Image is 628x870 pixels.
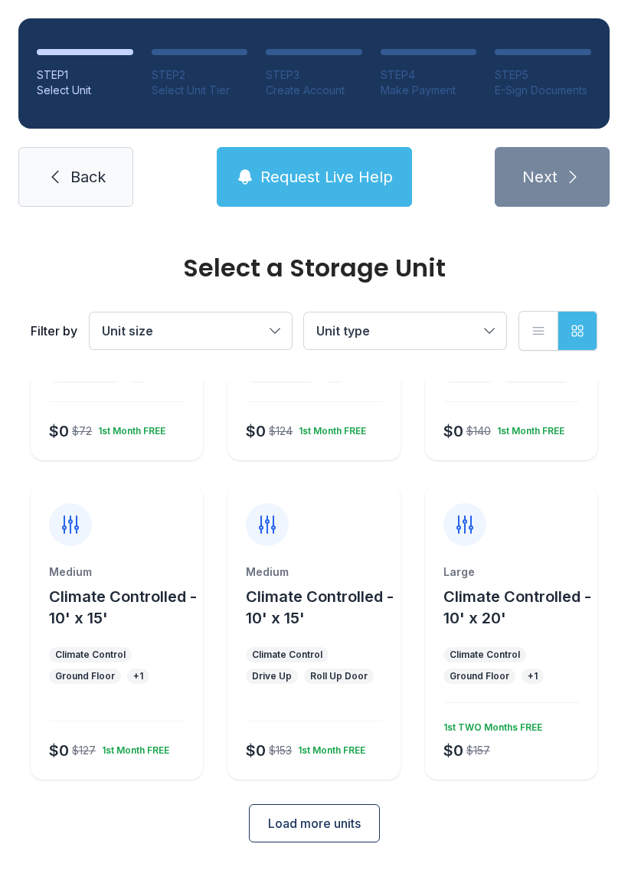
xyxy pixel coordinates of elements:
div: 1st TWO Months FREE [437,715,542,734]
div: Large [443,564,579,580]
div: Drive Up [252,670,292,682]
span: Unit type [316,323,370,339]
button: Unit type [304,312,506,349]
div: $72 [72,424,92,439]
span: Request Live Help [260,166,393,188]
div: Select Unit [37,83,133,98]
span: Climate Controlled - 10' x 20' [443,587,591,627]
div: $153 [269,743,292,758]
div: $124 [269,424,293,439]
div: STEP 5 [495,67,591,83]
div: 1st Month FREE [92,419,165,437]
div: STEP 2 [152,67,248,83]
div: Create Account [266,83,362,98]
div: $157 [466,743,490,758]
div: E-Sign Documents [495,83,591,98]
div: $0 [246,740,266,761]
div: Medium [49,564,185,580]
div: 1st Month FREE [491,419,564,437]
span: Load more units [268,814,361,832]
button: Climate Controlled - 10' x 15' [49,586,197,629]
div: $140 [466,424,491,439]
div: $0 [246,420,266,442]
div: Make Payment [381,83,477,98]
div: Climate Control [252,649,322,661]
div: Filter by [31,322,77,340]
div: STEP 4 [381,67,477,83]
span: Back [70,166,106,188]
div: Medium [246,564,381,580]
div: $0 [443,740,463,761]
div: 1st Month FREE [293,419,366,437]
div: + 1 [133,670,143,682]
button: Climate Controlled - 10' x 15' [246,586,394,629]
div: $127 [72,743,96,758]
span: Next [522,166,558,188]
div: Ground Floor [55,670,115,682]
div: Roll Up Door [310,670,368,682]
div: 1st Month FREE [96,738,169,757]
div: + 1 [528,670,538,682]
div: STEP 3 [266,67,362,83]
button: Unit size [90,312,292,349]
span: Climate Controlled - 10' x 15' [49,587,197,627]
div: Climate Control [450,649,520,661]
div: $0 [49,420,69,442]
div: Select Unit Tier [152,83,248,98]
span: Unit size [102,323,153,339]
div: 1st Month FREE [292,738,365,757]
div: $0 [443,420,463,442]
button: Climate Controlled - 10' x 20' [443,586,591,629]
div: $0 [49,740,69,761]
div: Ground Floor [450,670,509,682]
div: STEP 1 [37,67,133,83]
div: Select a Storage Unit [31,256,597,280]
span: Climate Controlled - 10' x 15' [246,587,394,627]
div: Climate Control [55,649,126,661]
